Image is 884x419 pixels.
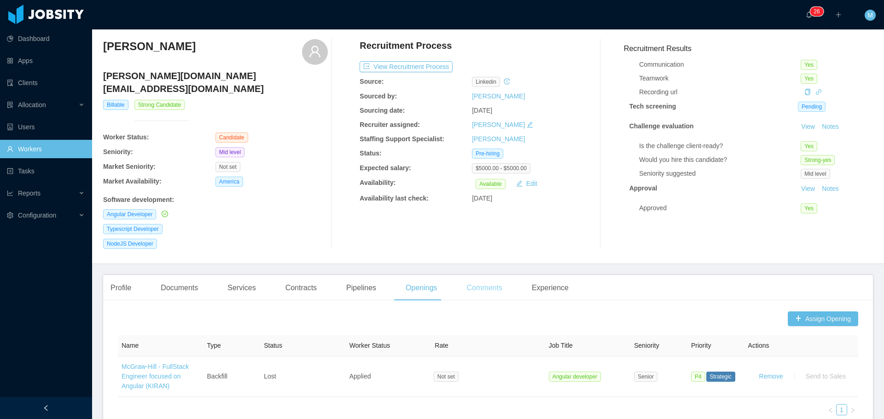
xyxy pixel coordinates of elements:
[806,11,812,18] i: icon: bell
[18,101,46,109] span: Allocation
[472,92,525,100] a: [PERSON_NAME]
[472,77,500,87] span: linkedin
[527,121,533,128] i: icon: edit
[122,363,189,390] a: McGraw-Hill - FullStack Engineer focused on Angular (KIRAN)
[215,132,248,143] span: Candidate
[103,239,157,249] span: NodeJS Developer
[835,11,842,18] i: icon: plus
[398,275,445,301] div: Openings
[360,39,452,52] h4: Recruitment Process
[629,122,694,130] strong: Challenge evaluation
[624,43,873,54] h3: Recruitment Results
[207,342,221,349] span: Type
[788,311,858,326] button: icon: plusAssign Opening
[472,149,503,159] span: Pre-hiring
[339,275,384,301] div: Pipelines
[639,203,801,213] div: Approved
[153,275,205,301] div: Documents
[752,369,791,384] button: Remove
[162,211,168,217] i: icon: check-circle
[639,169,801,178] div: Seniority suggested
[801,155,835,165] span: Strong-yes
[18,189,41,197] span: Reports
[798,369,853,384] button: Send to Sales
[360,92,397,100] b: Sourced by:
[7,74,85,92] a: icon: auditClients
[122,342,139,349] span: Name
[817,7,820,16] p: 6
[639,74,801,83] div: Teamwork
[798,102,826,112] span: Pending
[472,163,530,173] span: $5000.00 - $5000.00
[360,164,411,172] b: Expected salary:
[850,408,855,413] i: icon: right
[837,405,847,415] a: 1
[867,10,873,21] span: M
[103,224,163,234] span: Typescript Developer
[134,100,185,110] span: Strong Candidate
[634,372,657,382] span: Senior
[818,121,843,132] button: Notes
[801,203,817,213] span: Yes
[818,184,843,195] button: Notes
[472,121,525,128] a: [PERSON_NAME]
[549,342,573,349] span: Job Title
[360,179,395,186] b: Availability:
[18,212,56,219] span: Configuration
[798,123,818,130] a: View
[801,74,817,84] span: Yes
[639,155,801,165] div: Would you hire this candidate?
[278,275,324,301] div: Contracts
[215,162,240,172] span: Not set
[264,342,282,349] span: Status
[160,210,168,218] a: icon: check-circle
[103,178,162,185] b: Market Availability:
[639,87,801,97] div: Recording url
[103,209,156,219] span: Angular Developer
[459,275,510,301] div: Comments
[7,140,85,158] a: icon: userWorkers
[349,342,390,349] span: Worker Status
[103,100,128,110] span: Billable
[524,275,576,301] div: Experience
[360,135,444,143] b: Staffing Support Specialist:
[804,87,811,97] div: Copy
[7,52,85,70] a: icon: appstoreApps
[7,190,13,196] i: icon: line-chart
[629,103,676,110] strong: Tech screening
[629,184,657,192] strong: Approval
[691,372,705,382] span: P4
[434,372,459,382] span: Not set
[215,177,243,187] span: America
[639,141,801,151] div: Is the challenge client-ready?
[103,69,328,95] h4: [PERSON_NAME][DOMAIN_NAME][EMAIL_ADDRESS][DOMAIN_NAME]
[814,7,817,16] p: 2
[801,141,817,151] span: Yes
[103,163,156,170] b: Market Seniority:
[847,404,858,415] li: Next Page
[798,185,818,192] a: View
[360,149,381,157] b: Status:
[7,162,85,180] a: icon: profileTasks
[691,342,711,349] span: Priority
[360,63,453,70] a: icon: exportView Recruitment Process
[360,78,384,85] b: Source:
[706,372,735,382] span: Strategic
[801,169,830,179] span: Mid level
[504,78,510,85] i: icon: history
[215,147,244,157] span: Mid level
[7,102,13,108] i: icon: solution
[825,404,836,415] li: Previous Page
[7,29,85,48] a: icon: pie-chartDashboard
[549,372,601,382] span: Angular developer
[512,178,541,189] button: icon: editEdit
[308,45,321,58] i: icon: user
[103,275,139,301] div: Profile
[810,7,823,16] sup: 26
[360,107,405,114] b: Sourcing date:
[103,133,149,141] b: Worker Status:
[804,89,811,95] i: icon: copy
[815,89,822,95] i: icon: link
[435,342,448,349] span: Rate
[639,60,801,69] div: Communication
